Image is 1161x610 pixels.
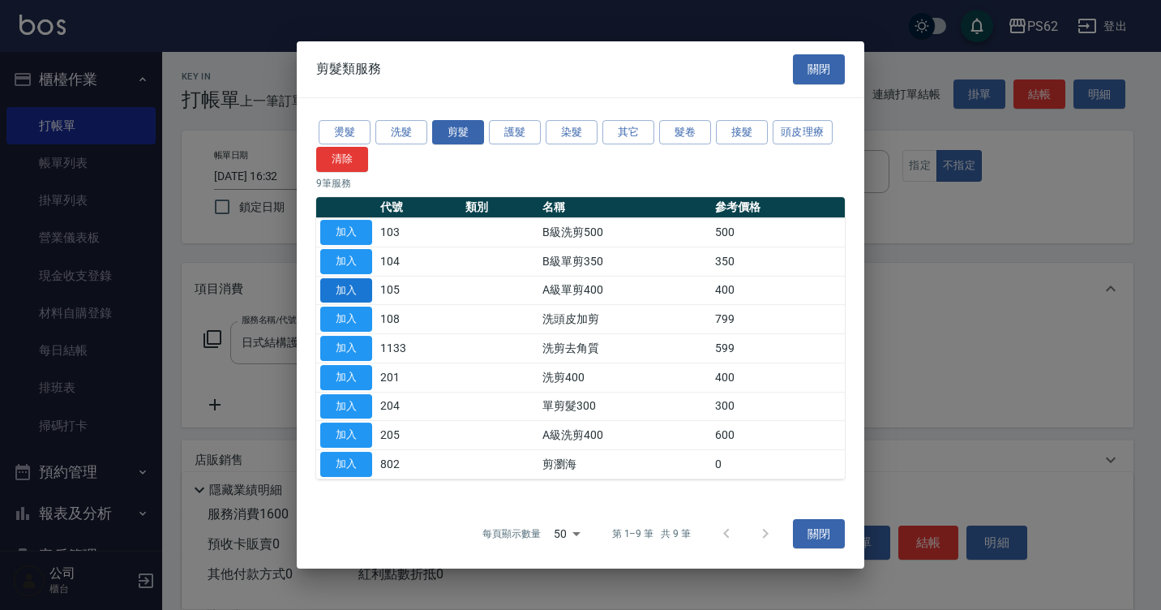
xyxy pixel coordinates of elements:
[602,120,654,145] button: 其它
[375,120,427,145] button: 洗髮
[376,247,461,276] td: 104
[376,276,461,305] td: 105
[711,450,845,479] td: 0
[376,450,461,479] td: 802
[711,363,845,392] td: 400
[711,247,845,276] td: 350
[659,120,711,145] button: 髮卷
[711,392,845,421] td: 300
[376,363,461,392] td: 201
[320,423,372,448] button: 加入
[711,305,845,334] td: 799
[376,197,461,218] th: 代號
[316,147,368,172] button: 清除
[320,452,372,477] button: 加入
[320,336,372,361] button: 加入
[482,526,541,541] p: 每頁顯示數量
[489,120,541,145] button: 護髮
[376,305,461,334] td: 108
[538,421,711,450] td: A級洗剪400
[711,334,845,363] td: 599
[538,450,711,479] td: 剪瀏海
[538,247,711,276] td: B級單剪350
[320,278,372,303] button: 加入
[316,61,381,77] span: 剪髮類服務
[376,392,461,421] td: 204
[461,197,538,218] th: 類別
[376,218,461,247] td: 103
[711,421,845,450] td: 600
[316,176,845,191] p: 9 筆服務
[538,363,711,392] td: 洗剪400
[547,512,586,556] div: 50
[793,54,845,84] button: 關閉
[320,307,372,332] button: 加入
[538,218,711,247] td: B級洗剪500
[538,276,711,305] td: A級單剪400
[538,305,711,334] td: 洗頭皮加剪
[711,276,845,305] td: 400
[432,120,484,145] button: 剪髮
[793,519,845,549] button: 關閉
[711,218,845,247] td: 500
[773,120,833,145] button: 頭皮理療
[320,394,372,419] button: 加入
[546,120,598,145] button: 染髮
[538,334,711,363] td: 洗剪去角質
[376,334,461,363] td: 1133
[320,220,372,245] button: 加入
[711,197,845,218] th: 參考價格
[716,120,768,145] button: 接髮
[538,197,711,218] th: 名稱
[320,249,372,274] button: 加入
[376,421,461,450] td: 205
[612,526,691,541] p: 第 1–9 筆 共 9 筆
[319,120,371,145] button: 燙髮
[320,365,372,390] button: 加入
[538,392,711,421] td: 單剪髮300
